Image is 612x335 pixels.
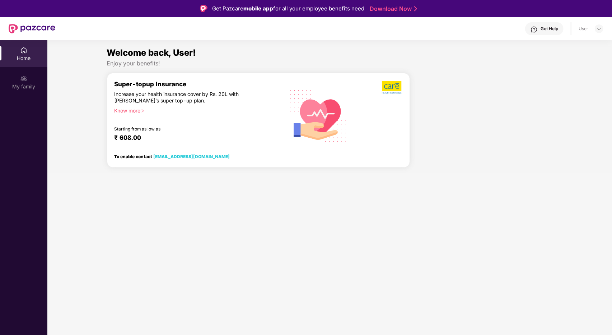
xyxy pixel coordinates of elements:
[596,26,602,32] img: svg+xml;base64,PHN2ZyBpZD0iRHJvcGRvd24tMzJ4MzIiIHhtbG5zPSJodHRwOi8vd3d3LnczLm9yZy8yMDAwL3N2ZyIgd2...
[115,134,275,143] div: ₹ 608.00
[414,5,417,13] img: Stroke
[154,154,230,159] a: [EMAIL_ADDRESS][DOMAIN_NAME]
[531,26,538,33] img: svg+xml;base64,PHN2ZyBpZD0iSGVscC0zMngzMiIgeG1sbnM9Imh0dHA6Ly93d3cudzMub3JnLzIwMDAvc3ZnIiB3aWR0aD...
[115,154,230,159] div: To enable contact
[115,107,278,113] div: Know more
[20,47,27,54] img: svg+xml;base64,PHN2ZyBpZD0iSG9tZSIgeG1sbnM9Imh0dHA6Ly93d3cudzMub3JnLzIwMDAvc3ZnIiB3aWR0aD0iMjAiIG...
[579,26,588,32] div: User
[20,75,27,82] img: svg+xml;base64,PHN2ZyB3aWR0aD0iMjAiIGhlaWdodD0iMjAiIHZpZXdCb3g9IjAgMCAyMCAyMCIgZmlsbD0ibm9uZSIgeG...
[115,81,282,88] div: Super-topup Insurance
[200,5,207,12] img: Logo
[212,4,365,13] div: Get Pazcare for all your employee benefits need
[284,81,353,150] img: svg+xml;base64,PHN2ZyB4bWxucz0iaHR0cDovL3d3dy53My5vcmcvMjAwMC9zdmciIHhtbG5zOnhsaW5rPSJodHRwOi8vd3...
[115,91,252,104] div: Increase your health insurance cover by Rs. 20L with [PERSON_NAME]’s super top-up plan.
[9,24,55,33] img: New Pazcare Logo
[107,60,553,67] div: Enjoy your benefits!
[382,81,402,94] img: b5dec4f62d2307b9de63beb79f102df3.png
[107,47,196,58] span: Welcome back, User!
[541,26,558,32] div: Get Help
[115,126,252,131] div: Starting from as low as
[244,5,274,12] strong: mobile app
[141,109,145,113] span: right
[370,5,415,13] a: Download Now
